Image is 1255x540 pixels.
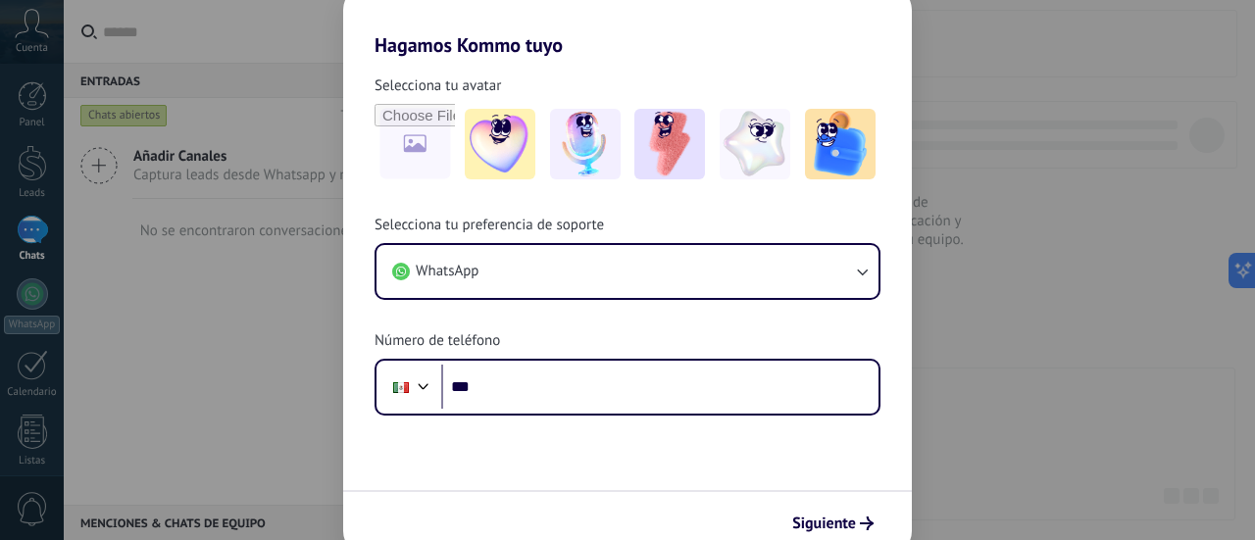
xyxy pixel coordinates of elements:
[634,109,705,179] img: -3.jpeg
[382,367,420,408] div: Mexico: + 52
[375,216,604,235] span: Selecciona tu preferencia de soporte
[783,507,882,540] button: Siguiente
[465,109,535,179] img: -1.jpeg
[416,262,478,281] span: WhatsApp
[375,331,500,351] span: Número de teléfono
[376,245,878,298] button: WhatsApp
[720,109,790,179] img: -4.jpeg
[805,109,876,179] img: -5.jpeg
[375,76,501,96] span: Selecciona tu avatar
[550,109,621,179] img: -2.jpeg
[792,516,856,530] span: Siguiente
